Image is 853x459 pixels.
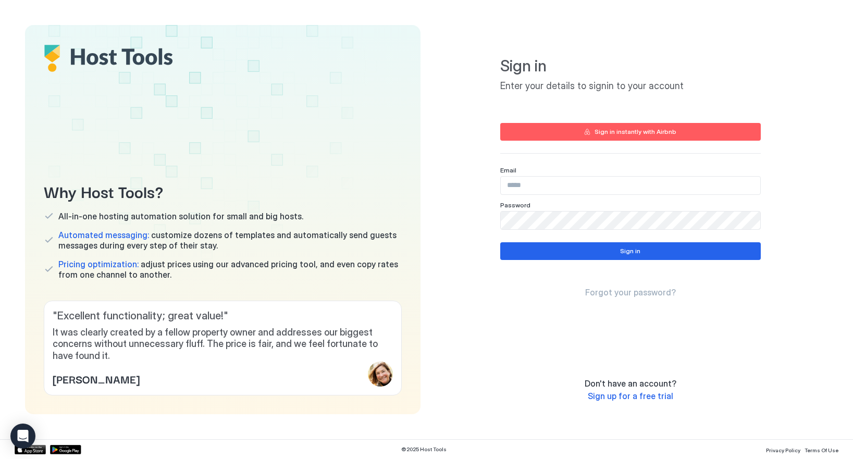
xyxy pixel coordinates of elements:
span: Terms Of Use [805,447,838,453]
input: Input Field [501,212,760,229]
button: Sign in instantly with Airbnb [500,123,761,141]
a: Google Play Store [50,445,81,454]
button: Sign in [500,242,761,260]
input: Input Field [501,177,760,194]
span: [PERSON_NAME] [53,371,140,387]
span: Email [500,166,516,174]
span: Pricing optimization: [58,259,139,269]
span: Password [500,201,530,209]
span: Enter your details to signin to your account [500,80,761,92]
span: © 2025 Host Tools [401,446,447,453]
span: " Excellent functionality; great value! " [53,309,393,322]
span: Why Host Tools? [44,179,402,203]
span: Don't have an account? [585,378,676,389]
div: profile [368,362,393,387]
span: It was clearly created by a fellow property owner and addresses our biggest concerns without unne... [53,327,393,362]
a: App Store [15,445,46,454]
a: Forgot your password? [585,287,676,298]
span: Sign in [500,56,761,76]
div: Open Intercom Messenger [10,424,35,449]
span: All-in-one hosting automation solution for small and big hosts. [58,211,303,221]
div: Sign in [620,246,640,256]
a: Privacy Policy [766,444,800,455]
span: Automated messaging: [58,230,149,240]
span: customize dozens of templates and automatically send guests messages during every step of their s... [58,230,402,251]
a: Terms Of Use [805,444,838,455]
span: adjust prices using our advanced pricing tool, and even copy rates from one channel to another. [58,259,402,280]
div: Sign in instantly with Airbnb [595,127,676,137]
span: Privacy Policy [766,447,800,453]
span: Sign up for a free trial [588,391,673,401]
a: Sign up for a free trial [588,391,673,402]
